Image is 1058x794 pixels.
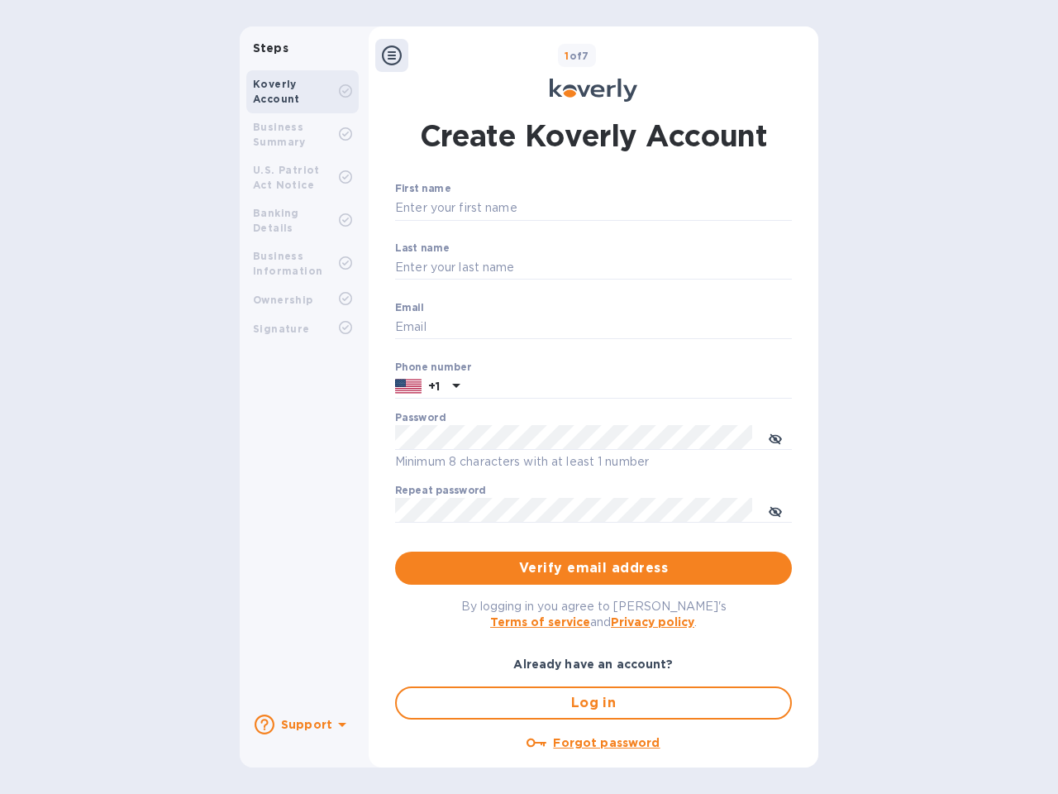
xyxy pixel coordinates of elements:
[759,421,792,454] button: toggle password visibility
[253,41,288,55] b: Steps
[253,121,306,148] b: Business Summary
[428,378,440,395] p: +1
[395,552,792,585] button: Verify email address
[395,184,450,194] label: First name
[395,243,450,253] label: Last name
[490,615,590,629] a: Terms of service
[611,615,694,629] a: Privacy policy
[395,303,424,313] label: Email
[410,693,777,713] span: Log in
[253,207,299,234] b: Banking Details
[253,323,310,335] b: Signature
[759,494,792,527] button: toggle password visibility
[565,50,569,62] span: 1
[513,658,673,671] b: Already have an account?
[420,115,768,156] h1: Create Koverly Account
[253,250,322,277] b: Business Information
[395,315,792,340] input: Email
[395,452,792,471] p: Minimum 8 characters with at least 1 number
[281,718,332,731] b: Support
[253,294,313,306] b: Ownership
[395,256,792,280] input: Enter your last name
[395,414,446,423] label: Password
[395,486,486,496] label: Repeat password
[395,686,792,720] button: Log in
[395,362,471,372] label: Phone number
[565,50,589,62] b: of 7
[408,558,779,578] span: Verify email address
[395,196,792,221] input: Enter your first name
[461,600,727,629] span: By logging in you agree to [PERSON_NAME]'s and .
[253,164,320,191] b: U.S. Patriot Act Notice
[553,736,660,749] u: Forgot password
[253,78,300,105] b: Koverly Account
[395,377,422,395] img: US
